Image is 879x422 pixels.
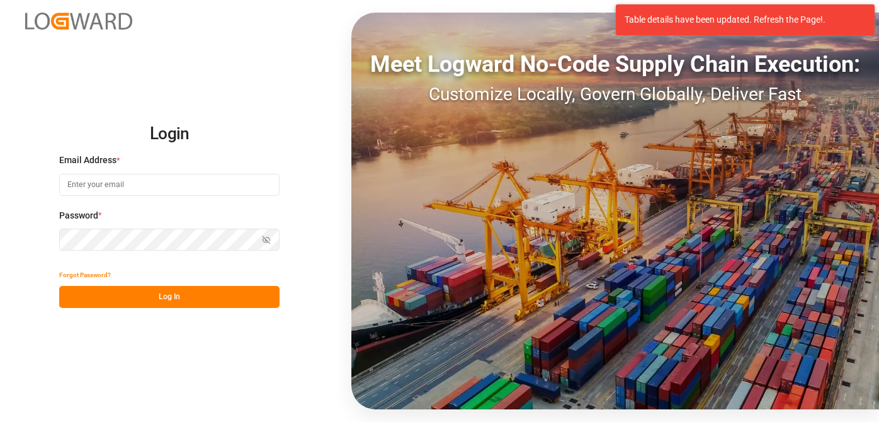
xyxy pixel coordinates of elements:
span: Password [59,209,98,222]
h2: Login [59,114,280,154]
button: Log In [59,286,280,308]
span: Email Address [59,154,116,167]
div: Meet Logward No-Code Supply Chain Execution: [351,47,879,81]
img: Logward_new_orange.png [25,13,132,30]
button: Forgot Password? [59,264,111,286]
div: Table details have been updated. Refresh the Page!. [625,13,856,26]
input: Enter your email [59,174,280,196]
div: Customize Locally, Govern Globally, Deliver Fast [351,81,879,108]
